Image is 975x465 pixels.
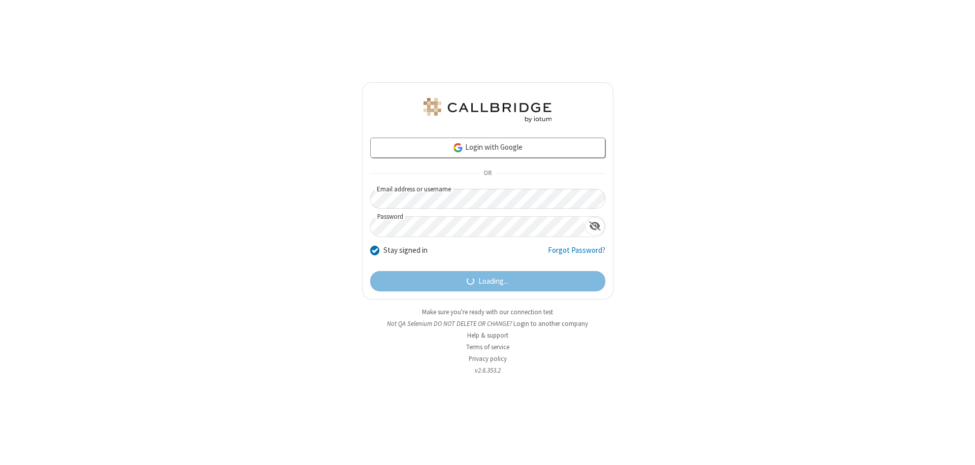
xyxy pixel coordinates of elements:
button: Login to another company [513,319,588,328]
span: OR [479,167,496,181]
li: v2.6.353.2 [362,366,613,375]
a: Help & support [467,331,508,340]
img: QA Selenium DO NOT DELETE OR CHANGE [421,98,554,122]
div: Show password [585,217,605,236]
span: Loading... [478,276,508,287]
button: Loading... [370,271,605,291]
a: Privacy policy [469,354,507,363]
li: Not QA Selenium DO NOT DELETE OR CHANGE? [362,319,613,328]
input: Password [371,217,585,237]
img: google-icon.png [452,142,464,153]
a: Terms of service [466,343,509,351]
a: Make sure you're ready with our connection test [422,308,553,316]
a: Forgot Password? [548,245,605,264]
label: Stay signed in [383,245,428,256]
input: Email address or username [370,189,605,209]
a: Login with Google [370,138,605,158]
iframe: Chat [950,439,967,458]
